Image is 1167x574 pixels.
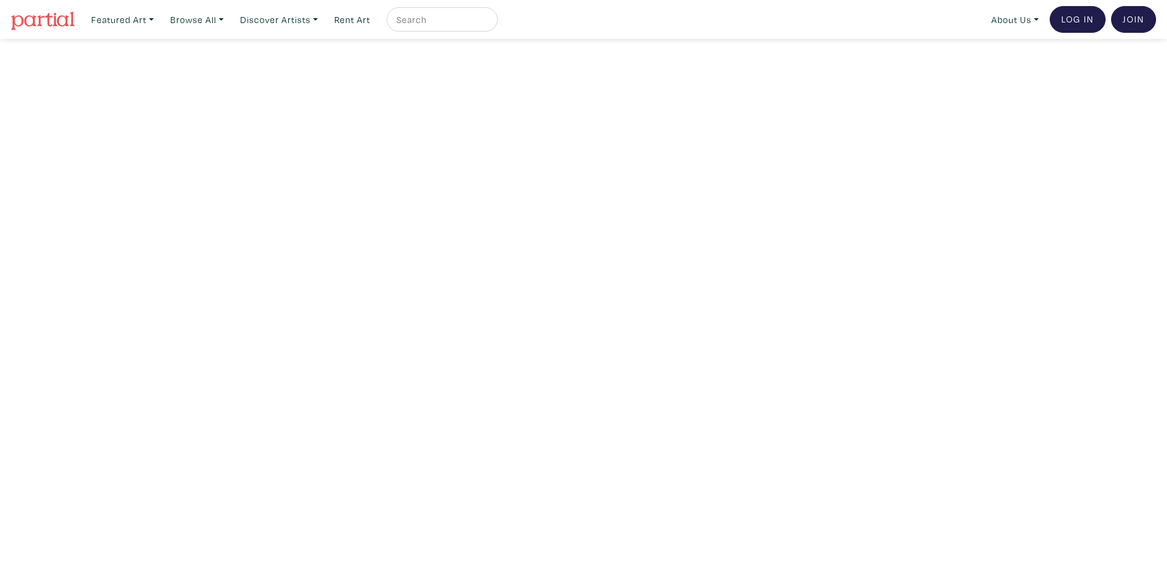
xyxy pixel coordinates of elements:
a: Join [1111,6,1156,33]
a: Featured Art [86,7,159,32]
input: Search [395,12,486,27]
a: Discover Artists [235,7,323,32]
a: About Us [986,7,1044,32]
a: Browse All [165,7,229,32]
a: Rent Art [329,7,376,32]
a: Log In [1050,6,1106,33]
